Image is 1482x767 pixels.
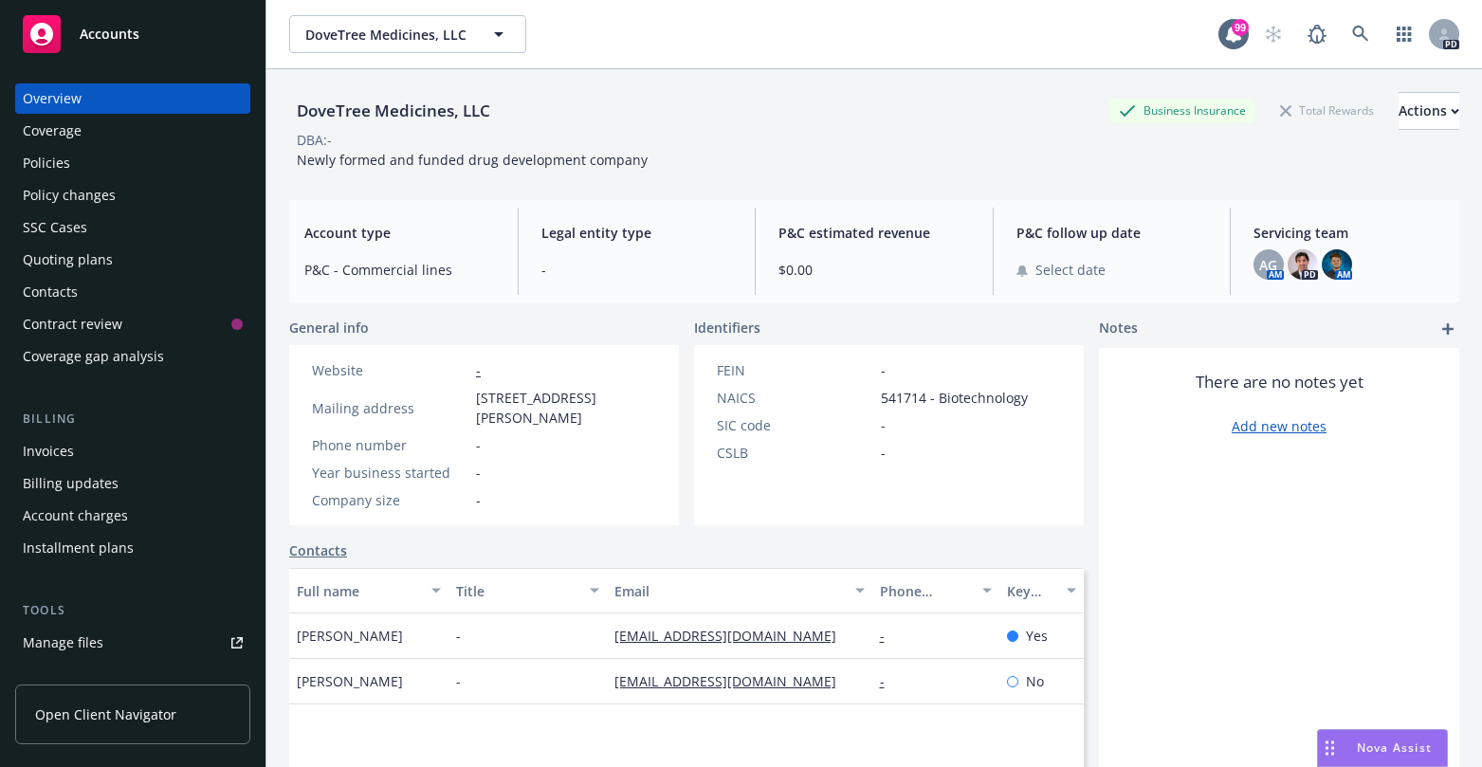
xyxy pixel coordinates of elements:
[15,601,250,620] div: Tools
[15,116,250,146] a: Coverage
[476,490,481,510] span: -
[476,435,481,455] span: -
[881,415,886,435] span: -
[1385,15,1423,53] a: Switch app
[1318,730,1342,766] div: Drag to move
[15,628,250,658] a: Manage files
[23,83,82,114] div: Overview
[1026,671,1044,691] span: No
[881,443,886,463] span: -
[1271,99,1383,122] div: Total Rewards
[23,501,128,531] div: Account charges
[717,443,873,463] div: CSLB
[23,660,143,690] div: Manage exposures
[297,130,332,150] div: DBA: -
[312,398,468,418] div: Mailing address
[717,415,873,435] div: SIC code
[15,148,250,178] a: Policies
[15,501,250,531] a: Account charges
[476,463,481,483] span: -
[15,83,250,114] a: Overview
[15,533,250,563] a: Installment plans
[717,388,873,408] div: NAICS
[15,341,250,372] a: Coverage gap analysis
[23,341,164,372] div: Coverage gap analysis
[1232,416,1326,436] a: Add new notes
[1342,15,1380,53] a: Search
[23,148,70,178] div: Policies
[297,151,648,169] span: Newly formed and funded drug development company
[312,463,468,483] div: Year business started
[15,410,250,429] div: Billing
[305,25,469,45] span: DoveTree Medicines, LLC
[304,260,495,280] span: P&C - Commercial lines
[999,568,1084,613] button: Key contact
[297,626,403,646] span: [PERSON_NAME]
[872,568,999,613] button: Phone number
[15,277,250,307] a: Contacts
[1317,729,1448,767] button: Nova Assist
[476,388,656,428] span: [STREET_ADDRESS][PERSON_NAME]
[880,627,900,645] a: -
[23,533,134,563] div: Installment plans
[614,627,851,645] a: [EMAIL_ADDRESS][DOMAIN_NAME]
[23,628,103,658] div: Manage files
[541,260,732,280] span: -
[1007,581,1055,601] div: Key contact
[614,672,851,690] a: [EMAIL_ADDRESS][DOMAIN_NAME]
[80,27,139,42] span: Accounts
[23,277,78,307] div: Contacts
[881,388,1028,408] span: 541714 - Biotechnology
[1026,626,1048,646] span: Yes
[476,361,481,379] a: -
[694,318,760,338] span: Identifiers
[1357,740,1432,756] span: Nova Assist
[1259,255,1277,275] span: AG
[1399,92,1459,130] button: Actions
[1399,93,1459,129] div: Actions
[297,671,403,691] span: [PERSON_NAME]
[15,245,250,275] a: Quoting plans
[289,15,526,53] button: DoveTree Medicines, LLC
[1436,318,1459,340] a: add
[541,223,732,243] span: Legal entity type
[23,116,82,146] div: Coverage
[289,318,369,338] span: General info
[15,436,250,466] a: Invoices
[23,468,119,499] div: Billing updates
[35,704,176,724] span: Open Client Navigator
[456,581,579,601] div: Title
[614,581,843,601] div: Email
[15,309,250,339] a: Contract review
[297,581,420,601] div: Full name
[15,212,250,243] a: SSC Cases
[23,309,122,339] div: Contract review
[1322,249,1352,280] img: photo
[1016,223,1207,243] span: P&C follow up date
[881,360,886,380] span: -
[15,468,250,499] a: Billing updates
[289,568,448,613] button: Full name
[312,490,468,510] div: Company size
[778,260,969,280] span: $0.00
[1035,260,1106,280] span: Select date
[23,436,74,466] div: Invoices
[312,360,468,380] div: Website
[778,223,969,243] span: P&C estimated revenue
[289,99,498,123] div: DoveTree Medicines, LLC
[15,660,250,690] a: Manage exposures
[304,223,495,243] span: Account type
[23,245,113,275] div: Quoting plans
[1099,318,1138,340] span: Notes
[1298,15,1336,53] a: Report a Bug
[880,581,971,601] div: Phone number
[607,568,871,613] button: Email
[289,540,347,560] a: Contacts
[23,180,116,210] div: Policy changes
[15,180,250,210] a: Policy changes
[880,672,900,690] a: -
[1109,99,1255,122] div: Business Insurance
[312,435,468,455] div: Phone number
[1254,15,1292,53] a: Start snowing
